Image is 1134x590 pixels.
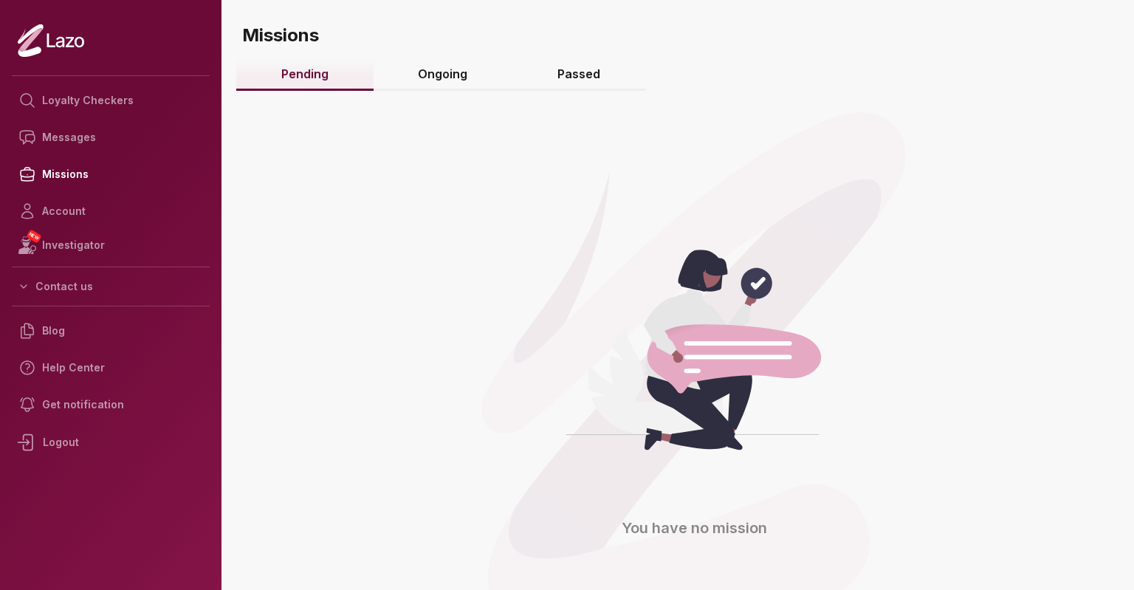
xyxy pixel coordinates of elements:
[12,193,210,230] a: Account
[236,59,374,91] a: Pending
[12,386,210,423] a: Get notification
[12,230,210,261] a: NEWInvestigator
[374,59,513,91] a: Ongoing
[12,273,210,300] button: Contact us
[26,229,42,244] span: NEW
[12,82,210,119] a: Loyalty Checkers
[12,119,210,156] a: Messages
[12,156,210,193] a: Missions
[12,312,210,349] a: Blog
[12,349,210,386] a: Help Center
[512,59,645,91] a: Passed
[12,423,210,462] div: Logout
